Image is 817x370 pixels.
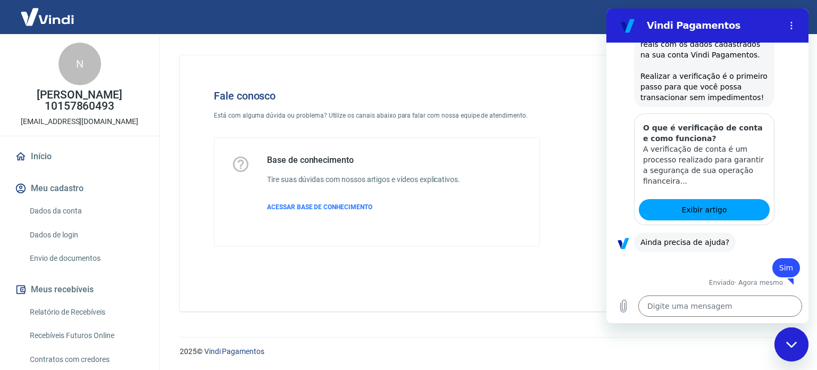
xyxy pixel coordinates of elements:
h3: O que é verificação de conta e como funciona? [37,114,159,135]
a: ACESSAR BASE DE CONHECIMENTO [267,202,460,212]
p: Está com alguma dúvida ou problema? Utilize os canais abaixo para falar com nossa equipe de atend... [214,111,540,120]
span: Ainda precisa de ajuda? [34,228,123,239]
button: Meus recebíveis [13,278,146,301]
div: N [59,43,101,85]
h4: Fale conosco [214,89,540,102]
p: Enviado · Agora mesmo [103,270,177,278]
a: Recebíveis Futuros Online [26,325,146,347]
button: Meu cadastro [13,177,146,200]
button: Sair [766,7,804,27]
p: [PERSON_NAME] 10157860493 [9,89,151,112]
img: Fale conosco [585,72,747,215]
span: Sim [172,254,187,265]
p: [EMAIL_ADDRESS][DOMAIN_NAME] [21,116,138,127]
h6: Tire suas dúvidas com nossos artigos e vídeos explicativos. [267,174,460,185]
a: Dados de login [26,224,146,246]
button: Carregar arquivo [6,287,28,308]
a: Relatório de Recebíveis [26,301,146,323]
img: Vindi [13,1,82,33]
span: Exibir artigo [75,195,120,208]
span: ACESSAR BASE DE CONHECIMENTO [267,203,372,211]
p: A verificação de conta é um processo realizado para garantir a segurança de sua operação financei... [37,135,159,178]
p: 2025 © [180,346,791,357]
h5: Base de conhecimento [267,155,460,166]
iframe: Janela de mensagens [606,9,808,323]
iframe: Botão para abrir a janela de mensagens, conversa em andamento [774,327,808,361]
a: Início [13,145,146,168]
a: Vindi Pagamentos [204,347,264,356]
a: Dados da conta [26,200,146,222]
a: Exibir artigo: 'O que é verificação de conta e como funciona?' [32,191,163,212]
a: Envio de documentos [26,248,146,269]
